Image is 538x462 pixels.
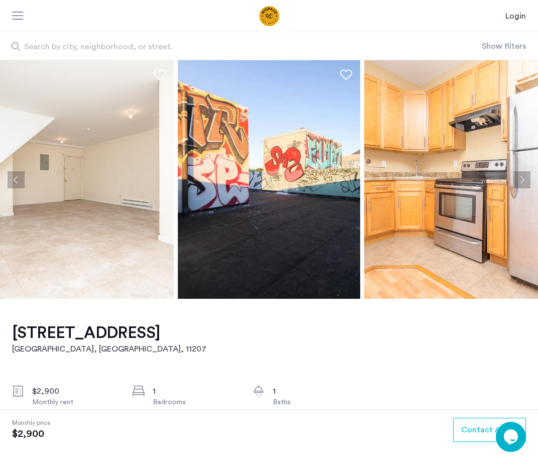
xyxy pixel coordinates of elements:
iframe: chat widget [496,422,528,452]
a: [STREET_ADDRESS][GEOGRAPHIC_DATA], [GEOGRAPHIC_DATA], 11207 [12,323,206,355]
button: button [453,418,526,442]
div: 1 [273,385,357,397]
span: Contact Agent [461,424,518,436]
button: Previous apartment [8,171,25,188]
div: Baths [273,397,357,407]
div: Monthly rent [32,397,117,407]
a: Cazamio Logo [220,6,318,26]
h1: [STREET_ADDRESS] [12,323,206,343]
div: 1 [153,385,237,397]
span: Search by city, neighborhood, or street. [24,41,409,53]
h2: [GEOGRAPHIC_DATA], [GEOGRAPHIC_DATA] , 11207 [12,343,206,355]
img: logo [220,6,318,26]
span: $2,900 [12,428,50,440]
img: apartment [178,60,360,299]
div: $2,900 [32,385,117,397]
div: Bedrooms [153,397,237,407]
button: Show or hide filters [482,40,526,52]
a: Login [505,10,526,22]
span: Monthly price [12,418,50,428]
button: Next apartment [513,171,530,188]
